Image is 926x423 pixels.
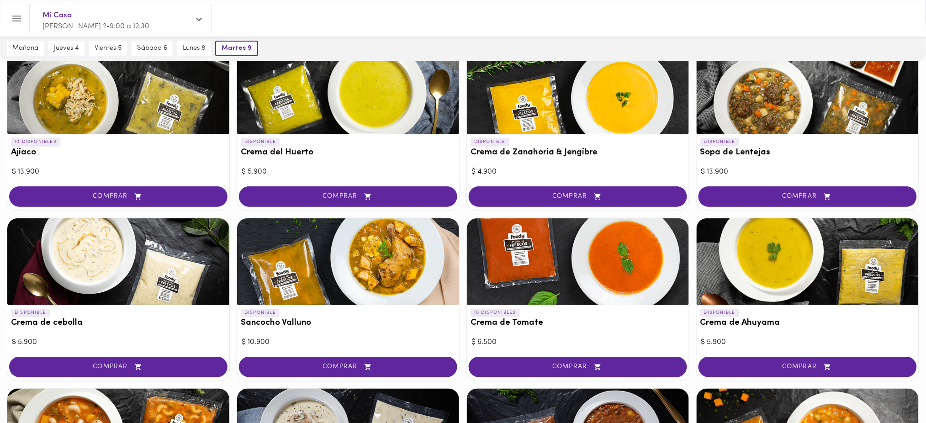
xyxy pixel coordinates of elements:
h3: Crema de cebolla [11,318,226,328]
div: Ajiaco [7,48,229,134]
h3: Crema de Tomate [471,318,685,328]
p: DISPONIBLE [241,138,280,146]
div: Crema de Tomate [467,218,689,305]
button: COMPRAR [239,186,457,207]
div: $ 13.900 [12,167,225,177]
span: COMPRAR [21,363,216,371]
div: Crema del Huerto [237,48,459,134]
div: Crema de Ahuyama [697,218,919,305]
iframe: Messagebird Livechat Widget [873,370,917,414]
button: lunes 8 [177,41,211,56]
h3: Ajiaco [11,148,226,158]
span: jueves 4 [54,44,79,53]
span: COMPRAR [480,193,676,201]
p: 10 DISPONIBLES [11,138,60,146]
button: viernes 5 [89,41,127,56]
button: COMPRAR [698,357,917,377]
span: COMPRAR [710,363,905,371]
button: COMPRAR [469,357,687,377]
h3: Crema del Huerto [241,148,455,158]
div: $ 5.900 [12,337,225,348]
span: COMPRAR [250,363,446,371]
div: $ 6.500 [471,337,684,348]
button: COMPRAR [9,186,228,207]
button: COMPRAR [469,186,687,207]
div: $ 4.900 [471,167,684,177]
button: Menu [5,7,28,30]
div: $ 13.900 [701,167,914,177]
p: DISPONIBLE [241,309,280,317]
h3: Sancocho Valluno [241,318,455,328]
h3: Crema de Zanahoria & Jengibre [471,148,685,158]
button: martes 9 [215,41,258,56]
button: mañana [7,41,44,56]
span: lunes 8 [183,44,205,53]
button: COMPRAR [239,357,457,377]
span: sábado 6 [137,44,167,53]
p: 10 DISPONIBLES [471,309,520,317]
span: Mi Casa [42,10,190,21]
div: $ 5.900 [242,167,455,177]
button: jueves 4 [48,41,85,56]
button: COMPRAR [9,357,228,377]
p: DISPONIBLE [700,138,739,146]
button: sábado 6 [132,41,173,56]
div: Crema de cebolla [7,218,229,305]
div: Sancocho Valluno [237,218,459,305]
h3: Crema de Ahuyama [700,318,915,328]
p: DISPONIBLE [471,138,509,146]
div: $ 5.900 [701,337,914,348]
span: COMPRAR [710,193,905,201]
span: mañana [12,44,38,53]
span: COMPRAR [21,193,216,201]
div: $ 10.900 [242,337,455,348]
span: [PERSON_NAME] 2 • 9:00 a 12:30 [42,23,149,30]
button: COMPRAR [698,186,917,207]
div: Sopa de Lentejas [697,48,919,134]
div: Crema de Zanahoria & Jengibre [467,48,689,134]
span: COMPRAR [480,363,676,371]
span: COMPRAR [250,193,446,201]
p: DISPONIBLE [11,309,50,317]
span: viernes 5 [95,44,122,53]
p: DISPONIBLE [700,309,739,317]
h3: Sopa de Lentejas [700,148,915,158]
span: martes 9 [222,44,252,53]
